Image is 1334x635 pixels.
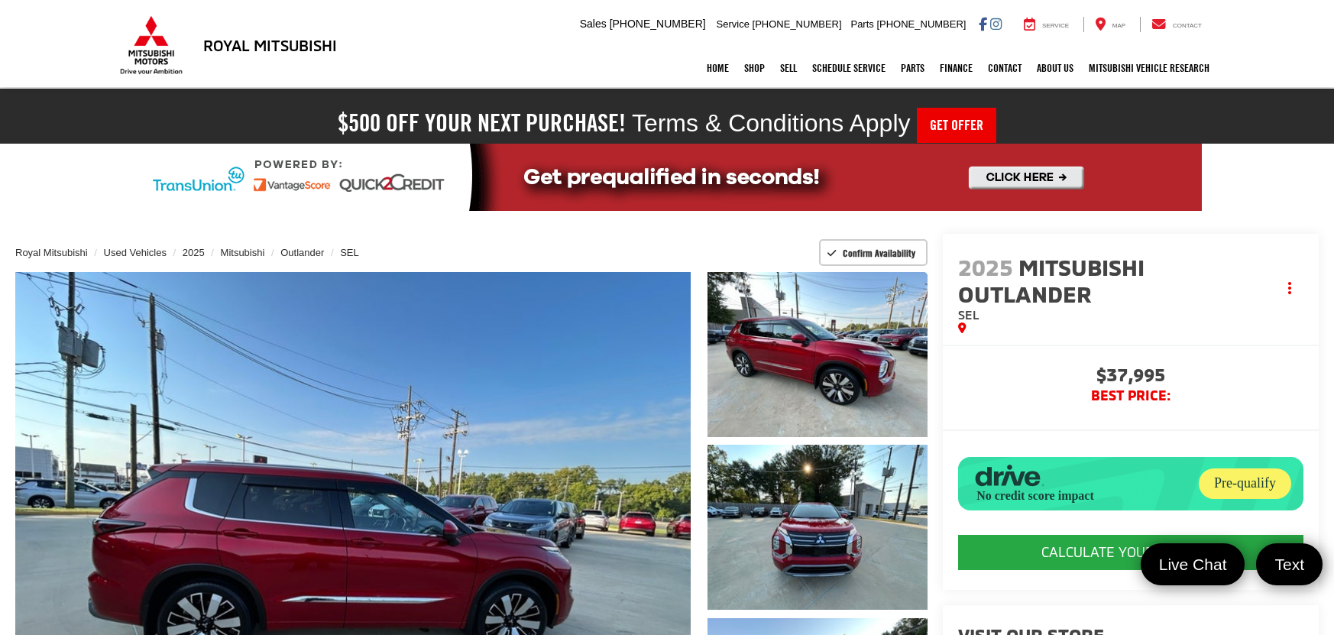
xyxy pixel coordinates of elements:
[1081,49,1217,87] a: Mitsubishi Vehicle Research
[707,445,928,610] a: Expand Photo 2
[1042,22,1069,29] span: Service
[280,247,324,258] a: Outlander
[979,18,987,30] a: Facebook: Click to visit our Facebook page
[932,49,980,87] a: Finance
[753,18,842,30] span: [PHONE_NUMBER]
[819,239,928,266] button: Confirm Availability
[705,443,930,611] img: 2025 Mitsubishi Outlander SEL
[1029,49,1081,87] a: About Us
[104,247,167,258] a: Used Vehicles
[610,18,706,30] span: [PHONE_NUMBER]
[737,49,772,87] a: Shop
[958,307,979,322] span: SEL
[958,253,1013,280] span: 2025
[338,112,626,134] h2: $500 off your next purchase!
[117,15,186,75] img: Mitsubishi
[221,247,265,258] a: Mitsubishi
[632,109,911,137] span: Terms & Conditions Apply
[340,247,359,258] a: SEL
[850,18,873,30] span: Parts
[707,272,928,437] a: Expand Photo 1
[1267,554,1312,575] span: Text
[990,18,1002,30] a: Instagram: Click to visit our Instagram page
[772,49,805,87] a: Sell
[1083,17,1137,32] a: Map
[183,247,205,258] a: 2025
[1112,22,1125,29] span: Map
[580,18,607,30] span: Sales
[805,49,893,87] a: Schedule Service: Opens in a new tab
[1141,543,1245,585] a: Live Chat
[1277,274,1303,301] button: Actions
[1140,17,1213,32] a: Contact
[717,18,750,30] span: Service
[843,247,915,259] span: Confirm Availability
[893,49,932,87] a: Parts: Opens in a new tab
[1151,554,1235,575] span: Live Chat
[1012,17,1080,32] a: Service
[1173,22,1202,29] span: Contact
[203,37,337,53] h3: Royal Mitsubishi
[705,270,930,438] img: 2025 Mitsubishi Outlander SEL
[917,108,996,143] a: Get Offer
[980,49,1029,87] a: Contact
[958,535,1303,570] : CALCULATE YOUR PAYMENT
[958,365,1303,388] span: $37,995
[132,144,1202,211] img: Quick2Credit
[958,388,1303,403] span: BEST PRICE:
[1256,543,1323,585] a: Text
[1288,282,1291,294] span: dropdown dots
[958,253,1145,307] span: Mitsubishi Outlander
[15,247,88,258] a: Royal Mitsubishi
[876,18,966,30] span: [PHONE_NUMBER]
[699,49,737,87] a: Home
